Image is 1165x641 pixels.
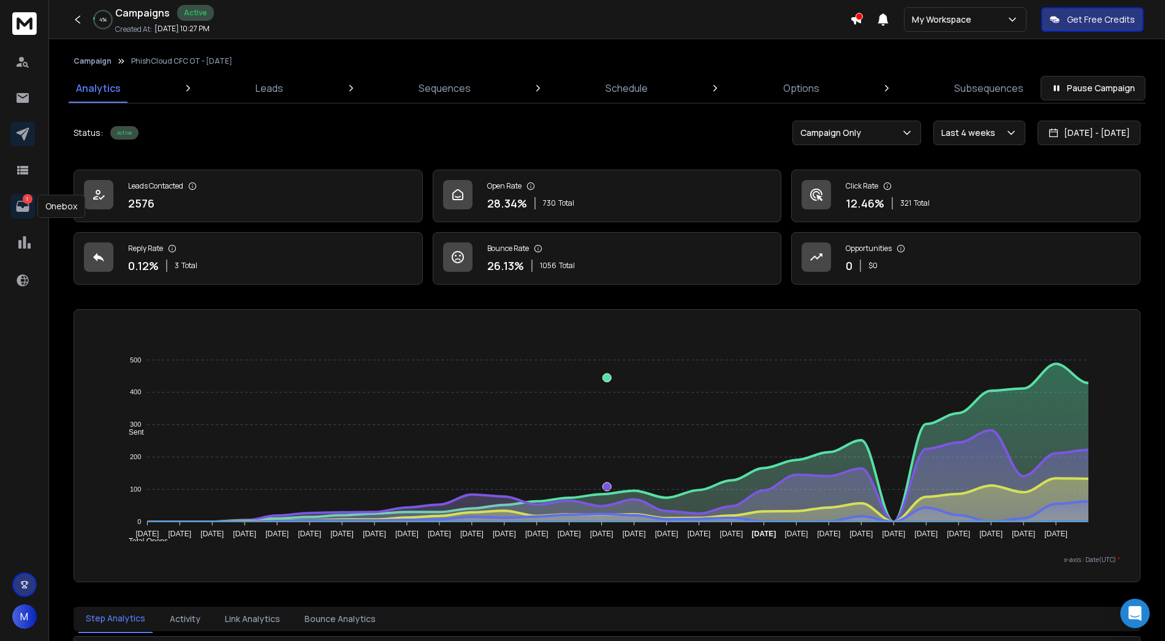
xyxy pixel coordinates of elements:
span: 730 [543,198,556,208]
tspan: [DATE] [265,530,289,538]
tspan: [DATE] [525,530,548,538]
tspan: 300 [130,421,141,428]
span: Total [181,261,197,271]
p: x-axis : Date(UTC) [94,555,1120,564]
tspan: [DATE] [1044,530,1068,538]
p: Open Rate [487,181,522,191]
span: M [12,604,37,629]
div: Active [177,5,214,21]
button: Bounce Analytics [297,605,383,632]
button: Get Free Credits [1041,7,1144,32]
tspan: [DATE] [395,530,419,538]
button: Pause Campaign [1041,76,1145,100]
p: 26.13 % [487,257,524,274]
a: Opportunities0$0 [791,232,1140,285]
tspan: [DATE] [882,530,905,538]
a: Leads Contacted2576 [74,170,423,222]
p: [DATE] 10:27 PM [154,24,210,34]
span: Sent [120,428,144,437]
tspan: [DATE] [168,530,191,538]
tspan: [DATE] [1012,530,1035,538]
span: 1056 [540,261,556,271]
button: Activity [162,605,208,632]
tspan: [DATE] [785,530,808,538]
p: Options [783,81,819,96]
tspan: [DATE] [330,530,354,538]
span: Total [558,198,574,208]
div: Onebox [37,195,85,218]
p: Leads Contacted [128,181,183,191]
a: Analytics [69,73,128,103]
button: Link Analytics [218,605,287,632]
tspan: [DATE] [363,530,386,538]
p: 0.12 % [128,257,159,274]
span: Total Opens [120,537,168,545]
tspan: [DATE] [200,530,224,538]
tspan: 500 [130,356,141,364]
div: Open Intercom Messenger [1120,599,1150,628]
tspan: [DATE] [493,530,516,538]
p: 28.34 % [487,195,527,212]
tspan: [DATE] [947,530,970,538]
p: 1 [23,194,32,204]
p: Get Free Credits [1067,13,1135,26]
tspan: [DATE] [623,530,646,538]
tspan: 0 [137,518,141,525]
tspan: [DATE] [298,530,321,538]
span: 321 [900,198,911,208]
span: 3 [175,261,179,271]
tspan: 200 [130,453,141,460]
button: Campaign [74,56,112,66]
p: Campaign Only [800,127,866,139]
span: Total [914,198,930,208]
a: Bounce Rate26.13%1056Total [433,232,782,285]
p: Leads [256,81,283,96]
p: Click Rate [846,181,878,191]
tspan: [DATE] [688,530,711,538]
p: Last 4 weeks [941,127,1000,139]
a: 1 [10,194,35,219]
a: Leads [248,73,290,103]
tspan: [DATE] [720,530,743,538]
p: 12.46 % [846,195,884,212]
p: PhishCloud CFC OT - [DATE] [131,56,232,66]
p: Opportunities [846,244,892,253]
p: Reply Rate [128,244,163,253]
tspan: [DATE] [850,530,873,538]
tspan: 100 [130,485,141,493]
p: 2576 [128,195,154,212]
p: 0 [846,257,852,274]
a: Sequences [411,73,478,103]
tspan: [DATE] [590,530,613,538]
p: Status: [74,127,103,139]
p: Sequences [419,81,471,96]
tspan: [DATE] [428,530,451,538]
span: Total [559,261,575,271]
a: Schedule [598,73,655,103]
p: Created At: [115,24,152,34]
tspan: [DATE] [914,530,938,538]
p: Subsequences [954,81,1023,96]
p: Schedule [605,81,648,96]
tspan: 400 [130,389,141,396]
a: Reply Rate0.12%3Total [74,232,423,285]
button: [DATE] - [DATE] [1038,121,1140,145]
div: Active [110,126,139,140]
tspan: [DATE] [655,530,678,538]
tspan: [DATE] [558,530,581,538]
tspan: [DATE] [752,530,776,538]
p: My Workspace [912,13,976,26]
a: Open Rate28.34%730Total [433,170,782,222]
p: Analytics [76,81,121,96]
p: Bounce Rate [487,244,529,253]
tspan: [DATE] [818,530,841,538]
tspan: [DATE] [460,530,484,538]
p: $ 0 [868,261,878,271]
p: 4 % [99,16,107,23]
tspan: [DATE] [135,530,159,538]
a: Subsequences [947,73,1031,103]
a: Options [776,73,827,103]
a: Click Rate12.46%321Total [791,170,1140,222]
tspan: [DATE] [979,530,1003,538]
h1: Campaigns [115,6,170,20]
